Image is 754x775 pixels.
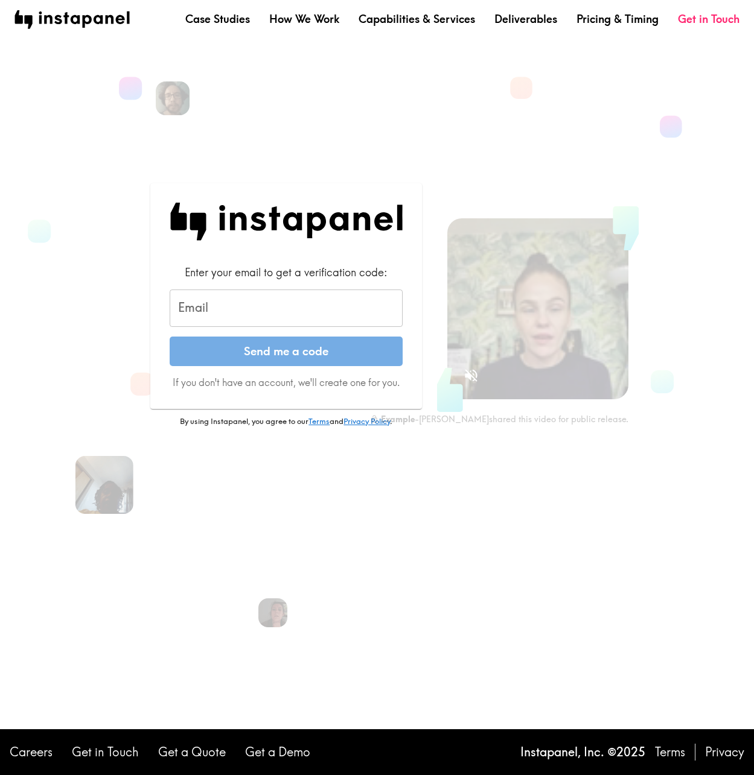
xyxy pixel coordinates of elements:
a: Case Studies [185,11,250,27]
img: Patrick [156,81,190,115]
a: Pricing & Timing [577,11,659,27]
a: Deliverables [494,11,557,27]
p: Instapanel, Inc. © 2025 [520,744,645,761]
div: Enter your email to get a verification code: [170,265,403,280]
a: Terms [308,416,330,426]
a: Privacy Policy [343,416,390,426]
a: Get in Touch [678,11,740,27]
a: Get a Quote [158,744,226,761]
button: Send me a code [170,337,403,367]
p: If you don't have an account, we'll create one for you. [170,376,403,389]
a: Terms [655,744,685,761]
b: Example [381,414,415,425]
button: Sound is off [458,362,484,388]
img: instapanel [14,10,130,29]
a: Get a Demo [245,744,310,761]
img: Instapanel [170,203,403,241]
a: Careers [10,744,53,761]
a: Get in Touch [72,744,139,761]
a: Privacy [705,744,744,761]
p: By using Instapanel, you agree to our and . [150,416,422,427]
a: Capabilities & Services [359,11,475,27]
a: How We Work [269,11,339,27]
div: - [PERSON_NAME] shared this video for public release. [370,414,628,425]
img: Jennifer [258,598,287,627]
img: Jacqueline [75,456,133,514]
